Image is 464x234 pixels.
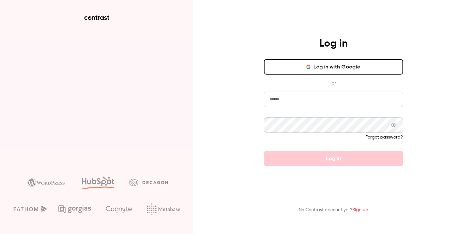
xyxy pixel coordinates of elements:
h4: Log in [319,37,348,50]
a: Sign up [353,208,368,212]
a: Forgot password? [365,135,403,139]
p: No Contrast account yet? [299,207,368,213]
img: decagon [129,179,168,186]
span: or [328,80,339,86]
button: Log in with Google [264,59,403,75]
